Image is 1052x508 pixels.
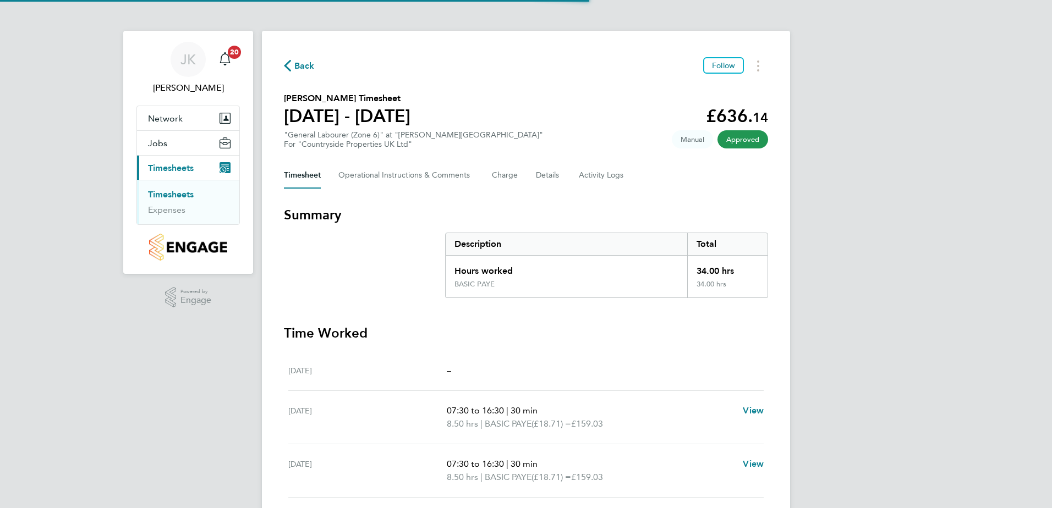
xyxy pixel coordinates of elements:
[288,404,447,430] div: [DATE]
[180,287,211,296] span: Powered by
[284,162,321,189] button: Timesheet
[284,59,315,73] button: Back
[571,472,603,482] span: £159.03
[123,31,253,274] nav: Main navigation
[447,459,504,469] span: 07:30 to 16:30
[446,233,687,255] div: Description
[743,459,764,469] span: View
[480,418,483,429] span: |
[136,81,240,95] span: Jason Kite
[180,296,211,305] span: Engage
[446,256,687,280] div: Hours worked
[712,60,735,70] span: Follow
[294,59,315,73] span: Back
[532,472,571,482] span: (£18.71) =
[445,233,768,298] div: Summary
[717,130,768,148] span: This timesheet has been approved.
[447,418,478,429] span: 8.50 hrs
[687,280,768,297] div: 34.00 hrs
[284,140,543,149] div: For "Countryside Properties UK Ltd"
[284,324,768,342] h3: Time Worked
[284,130,543,149] div: "General Labourer (Zone 6)" at "[PERSON_NAME][GEOGRAPHIC_DATA]"
[148,163,194,173] span: Timesheets
[485,417,532,430] span: BASIC PAYE
[536,162,561,189] button: Details
[511,405,538,416] span: 30 min
[743,404,764,417] a: View
[136,42,240,95] a: JK[PERSON_NAME]
[284,206,768,224] h3: Summary
[447,405,504,416] span: 07:30 to 16:30
[706,106,768,126] app-decimal: £636.
[748,57,768,74] button: Timesheets Menu
[492,162,518,189] button: Charge
[338,162,474,189] button: Operational Instructions & Comments
[511,459,538,469] span: 30 min
[148,113,183,124] span: Network
[228,46,241,59] span: 20
[447,365,451,376] span: –
[687,256,768,280] div: 34.00 hrs
[480,472,483,482] span: |
[571,418,603,429] span: £159.03
[148,205,185,215] a: Expenses
[703,57,744,74] button: Follow
[532,418,571,429] span: (£18.71) =
[284,105,410,127] h1: [DATE] - [DATE]
[214,42,236,77] a: 20
[165,287,212,308] a: Powered byEngage
[743,457,764,471] a: View
[288,364,447,377] div: [DATE]
[284,92,410,105] h2: [PERSON_NAME] Timesheet
[136,234,240,261] a: Go to home page
[485,471,532,484] span: BASIC PAYE
[454,280,495,289] div: BASIC PAYE
[743,405,764,416] span: View
[148,189,194,200] a: Timesheets
[579,162,625,189] button: Activity Logs
[137,106,239,130] button: Network
[288,457,447,484] div: [DATE]
[149,234,227,261] img: countryside-properties-logo-retina.png
[148,138,167,148] span: Jobs
[180,52,196,67] span: JK
[137,156,239,180] button: Timesheets
[447,472,478,482] span: 8.50 hrs
[506,405,508,416] span: |
[137,180,239,224] div: Timesheets
[506,459,508,469] span: |
[137,131,239,155] button: Jobs
[687,233,768,255] div: Total
[753,109,768,125] span: 14
[672,130,713,148] span: This timesheet was manually created.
